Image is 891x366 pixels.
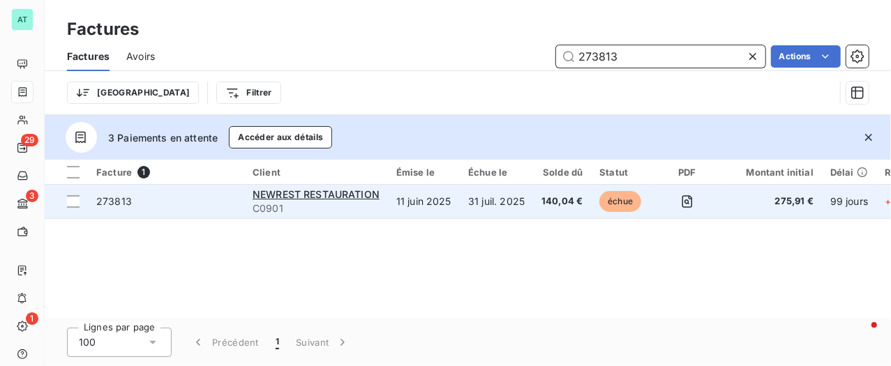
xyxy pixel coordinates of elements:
input: Rechercher [556,45,765,68]
span: 3 [26,190,38,202]
span: 3 Paiements en attente [108,130,218,145]
div: Échue le [468,167,525,178]
td: 99 jours [822,185,876,218]
div: Délai [830,167,868,178]
span: 100 [79,335,96,349]
span: Facture [96,167,132,178]
td: 11 juin 2025 [388,185,460,218]
div: Client [253,167,380,178]
button: [GEOGRAPHIC_DATA] [67,82,199,104]
span: Factures [67,49,110,63]
iframe: Intercom live chat [844,319,877,352]
span: 275,91 € [730,195,814,208]
td: 31 juil. 2025 [460,185,533,218]
span: 1 [26,312,38,325]
span: NEWREST RESTAURATION [253,188,380,200]
span: 140,04 € [541,195,583,208]
span: 1 [276,335,279,349]
div: Statut [599,167,645,178]
span: 29 [21,134,38,146]
div: AT [11,8,33,31]
div: Montant initial [730,167,814,178]
button: Actions [771,45,841,68]
span: échue [599,191,641,212]
span: C0901 [253,201,380,215]
h3: Factures [67,17,139,42]
button: Précédent [183,328,267,357]
span: 1 [137,166,150,178]
div: PDF [661,167,712,178]
div: Solde dû [541,167,583,178]
button: Filtrer [216,82,280,104]
div: Émise le [396,167,451,178]
button: 1 [267,328,287,357]
button: Accéder aux détails [229,126,332,148]
span: Avoirs [126,49,155,63]
span: 273813 [96,195,132,207]
button: Suivant [287,328,358,357]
